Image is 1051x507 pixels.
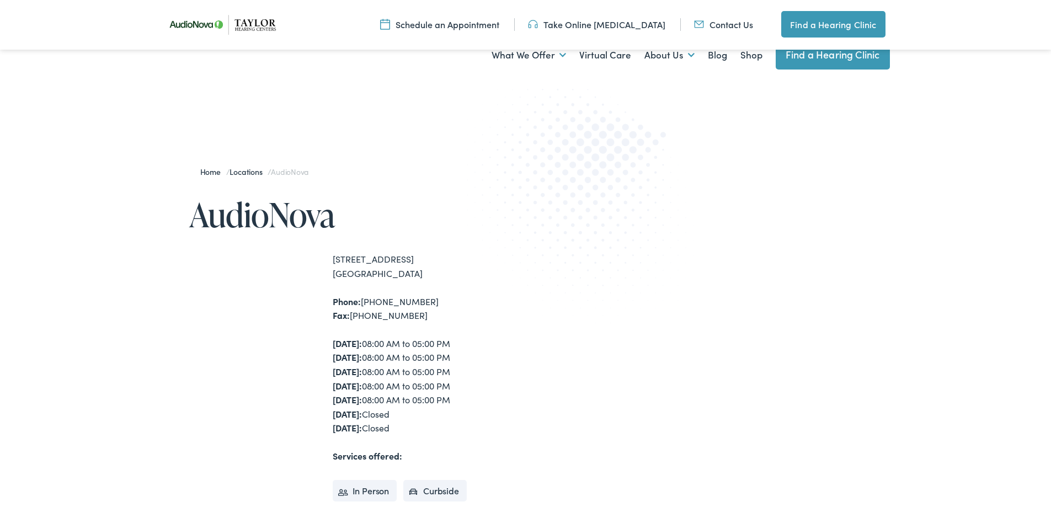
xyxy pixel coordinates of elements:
strong: [DATE]: [333,380,362,392]
a: Take Online [MEDICAL_DATA] [528,18,665,30]
strong: Phone: [333,295,361,307]
h1: AudioNova [189,196,526,233]
strong: [DATE]: [333,421,362,434]
strong: Fax: [333,309,350,321]
span: / / [200,166,309,177]
strong: Services offered: [333,450,402,462]
a: Find a Hearing Clinic [776,40,890,70]
img: utility icon [380,18,390,30]
a: Blog [708,35,727,76]
span: AudioNova [271,166,308,177]
a: About Us [644,35,695,76]
a: Locations [230,166,268,177]
a: Shop [740,35,762,76]
li: In Person [333,480,397,502]
a: Schedule an Appointment [380,18,499,30]
li: Curbside [403,480,467,502]
strong: [DATE]: [333,393,362,405]
div: 08:00 AM to 05:00 PM 08:00 AM to 05:00 PM 08:00 AM to 05:00 PM 08:00 AM to 05:00 PM 08:00 AM to 0... [333,337,526,435]
a: Virtual Care [579,35,631,76]
div: [STREET_ADDRESS] [GEOGRAPHIC_DATA] [333,252,526,280]
a: Contact Us [694,18,753,30]
img: utility icon [528,18,538,30]
img: utility icon [694,18,704,30]
a: Home [200,166,226,177]
strong: [DATE]: [333,351,362,363]
div: [PHONE_NUMBER] [PHONE_NUMBER] [333,295,526,323]
strong: [DATE]: [333,365,362,377]
strong: [DATE]: [333,337,362,349]
a: What We Offer [492,35,566,76]
a: Find a Hearing Clinic [781,11,885,38]
strong: [DATE]: [333,408,362,420]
